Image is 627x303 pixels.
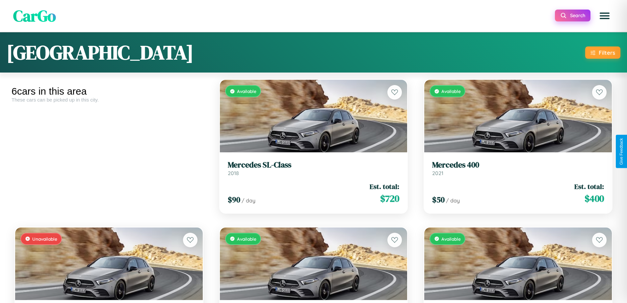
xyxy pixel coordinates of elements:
[370,182,399,191] span: Est. total:
[228,194,240,205] span: $ 90
[12,86,206,97] div: 6 cars in this area
[432,160,604,176] a: Mercedes 4002021
[13,5,56,27] span: CarGo
[441,88,461,94] span: Available
[380,192,399,205] span: $ 720
[228,160,400,170] h3: Mercedes SL-Class
[32,236,57,242] span: Unavailable
[441,236,461,242] span: Available
[237,236,256,242] span: Available
[7,39,194,66] h1: [GEOGRAPHIC_DATA]
[12,97,206,103] div: These cars can be picked up in this city.
[619,138,624,165] div: Give Feedback
[585,192,604,205] span: $ 400
[228,160,400,176] a: Mercedes SL-Class2018
[432,170,443,176] span: 2021
[585,46,620,59] button: Filters
[574,182,604,191] span: Est. total:
[432,194,445,205] span: $ 50
[237,88,256,94] span: Available
[446,197,460,204] span: / day
[599,49,615,56] div: Filters
[432,160,604,170] h3: Mercedes 400
[570,13,585,18] span: Search
[228,170,239,176] span: 2018
[555,10,590,21] button: Search
[242,197,255,204] span: / day
[595,7,614,25] button: Open menu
